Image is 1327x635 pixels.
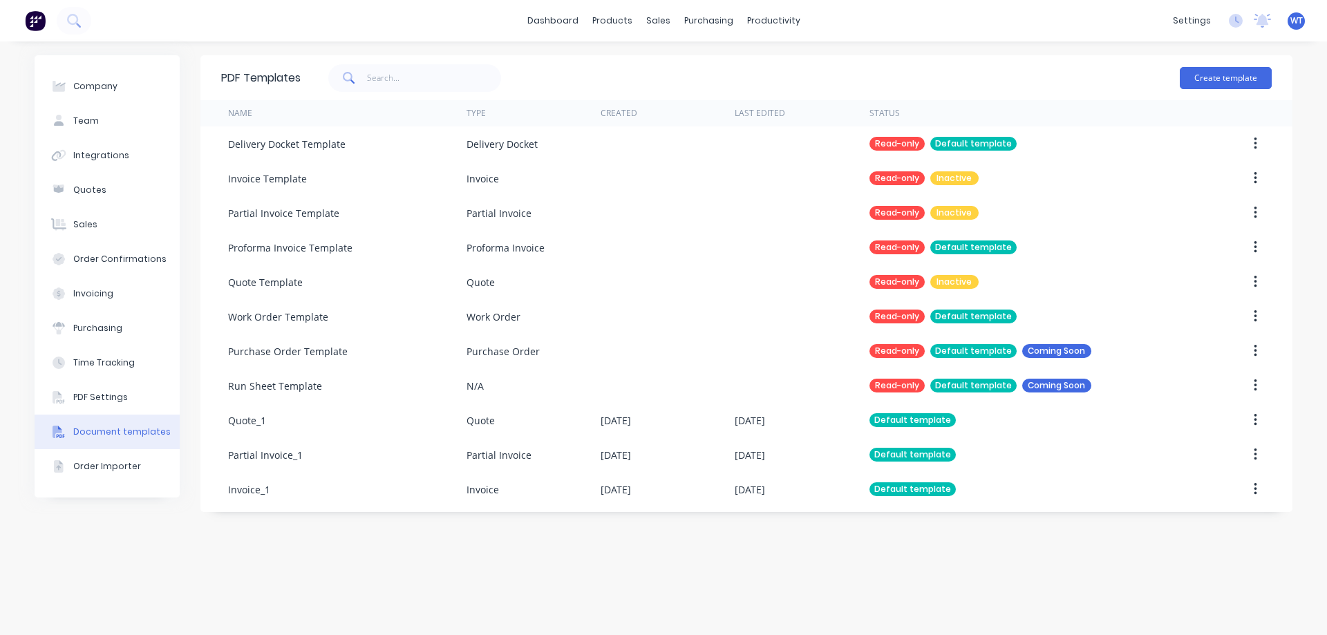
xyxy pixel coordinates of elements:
[869,107,900,120] div: Status
[1180,67,1272,89] button: Create template
[73,149,129,162] div: Integrations
[35,311,180,345] button: Purchasing
[35,345,180,380] button: Time Tracking
[467,171,499,186] div: Invoice
[1290,15,1303,27] span: WT
[740,10,807,31] div: productivity
[869,482,956,496] div: Default template
[467,206,531,220] div: Partial Invoice
[221,70,301,86] div: PDF Templates
[35,449,180,484] button: Order Importer
[228,310,328,324] div: Work Order Template
[869,310,925,323] div: Read-only
[35,242,180,276] button: Order Confirmations
[35,207,180,242] button: Sales
[228,240,352,255] div: Proforma Invoice Template
[73,184,106,196] div: Quotes
[467,137,538,151] div: Delivery Docket
[228,137,346,151] div: Delivery Docket Template
[930,171,979,185] div: Inactive
[601,448,631,462] div: [DATE]
[735,107,785,120] div: Last Edited
[930,206,979,220] div: Inactive
[869,413,956,427] div: Default template
[35,104,180,138] button: Team
[1022,344,1091,358] div: Coming Soon
[467,482,499,497] div: Invoice
[35,69,180,104] button: Company
[869,137,925,151] div: Read-only
[869,448,956,462] div: Default template
[228,344,348,359] div: Purchase Order Template
[677,10,740,31] div: purchasing
[930,310,1017,323] div: Default template
[228,171,307,186] div: Invoice Template
[228,206,339,220] div: Partial Invoice Template
[735,448,765,462] div: [DATE]
[367,64,502,92] input: Search...
[467,413,495,428] div: Quote
[869,240,925,254] div: Read-only
[735,413,765,428] div: [DATE]
[73,460,141,473] div: Order Importer
[869,275,925,289] div: Read-only
[930,240,1017,254] div: Default template
[601,413,631,428] div: [DATE]
[228,107,252,120] div: Name
[930,275,979,289] div: Inactive
[467,448,531,462] div: Partial Invoice
[601,482,631,497] div: [DATE]
[585,10,639,31] div: products
[869,171,925,185] div: Read-only
[35,415,180,449] button: Document templates
[228,482,270,497] div: Invoice_1
[930,344,1017,358] div: Default template
[35,380,180,415] button: PDF Settings
[930,379,1017,392] div: Default template
[228,413,266,428] div: Quote_1
[73,287,113,300] div: Invoicing
[735,482,765,497] div: [DATE]
[930,137,1017,151] div: Default template
[73,218,97,231] div: Sales
[73,80,117,93] div: Company
[73,357,135,369] div: Time Tracking
[73,391,128,404] div: PDF Settings
[25,10,46,31] img: Factory
[467,344,540,359] div: Purchase Order
[35,138,180,173] button: Integrations
[467,107,486,120] div: Type
[467,275,495,290] div: Quote
[869,206,925,220] div: Read-only
[228,379,322,393] div: Run Sheet Template
[1022,379,1091,392] div: Coming Soon
[467,310,520,324] div: Work Order
[467,379,484,393] div: N/A
[869,379,925,392] div: Read-only
[73,322,122,334] div: Purchasing
[1166,10,1218,31] div: settings
[35,276,180,311] button: Invoicing
[228,448,303,462] div: Partial Invoice_1
[639,10,677,31] div: sales
[467,240,545,255] div: Proforma Invoice
[520,10,585,31] a: dashboard
[869,344,925,358] div: Read-only
[73,253,167,265] div: Order Confirmations
[35,173,180,207] button: Quotes
[601,107,637,120] div: Created
[228,275,303,290] div: Quote Template
[73,115,99,127] div: Team
[73,426,171,438] div: Document templates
